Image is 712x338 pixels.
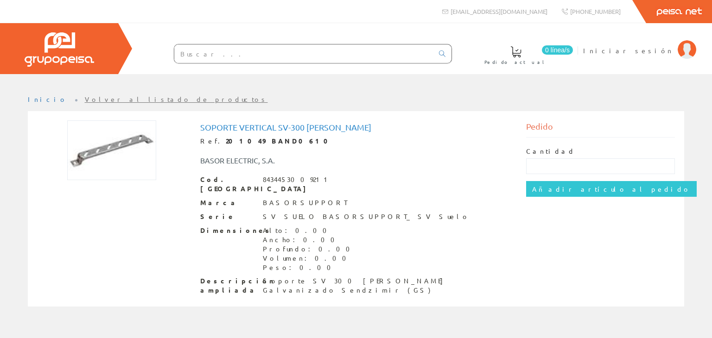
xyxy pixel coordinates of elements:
a: Volver al listado de productos [85,95,268,103]
a: Inicio [28,95,67,103]
div: Peso: 0.00 [263,263,356,272]
span: [EMAIL_ADDRESS][DOMAIN_NAME] [451,7,547,15]
div: 8434453009211 [263,175,331,184]
span: Cod. [GEOGRAPHIC_DATA] [200,175,256,194]
span: Serie [200,212,256,221]
div: Profundo: 0.00 [263,244,356,254]
span: 0 línea/s [542,45,573,55]
a: Iniciar sesión [583,38,696,47]
span: [PHONE_NUMBER] [570,7,621,15]
label: Cantidad [526,147,575,156]
span: Iniciar sesión [583,46,673,55]
span: Dimensiones [200,226,256,235]
div: Volumen: 0.00 [263,254,356,263]
div: BASORSUPPORT [263,198,347,207]
span: Descripción ampliada [200,276,256,295]
div: Soporte SV 300 [PERSON_NAME] Galvanizado Sendzimir (GS) [263,276,512,295]
div: Alto: 0.00 [263,226,356,235]
div: Ancho: 0.00 [263,235,356,244]
img: Grupo Peisa [25,32,94,67]
input: Buscar ... [174,44,433,63]
div: Ref. [200,137,512,146]
div: BASOR ELECTRIC, S.A. [193,155,383,166]
strong: 201049 BAND0610 [226,137,334,145]
span: Marca [200,198,256,207]
div: SV SUELO BASORSUPPORT_ SV Suelo [263,212,470,221]
input: Añadir artículo al pedido [526,181,697,197]
span: Pedido actual [484,57,547,67]
img: Foto artículo Soporte Vertical Sv-300 Gs Basor (192x128.50393700787) [67,120,156,180]
div: Pedido [526,120,675,138]
h1: Soporte Vertical Sv-300 [PERSON_NAME] [200,123,512,132]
